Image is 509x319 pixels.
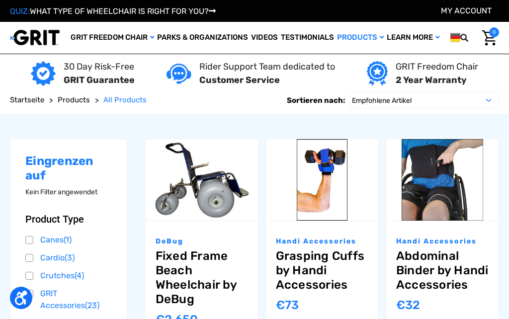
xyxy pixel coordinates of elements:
a: Startseite [10,94,44,106]
a: QUIZ:WHAT TYPE OF WHEELCHAIR IS RIGHT FOR YOU? [10,6,216,16]
p: 30 Day Risk-Free [64,60,135,74]
a: Grasping Cuffs by Handi Accessories,$69.95 [266,139,378,221]
span: (1) [64,235,72,244]
img: GRIT All-Terrain Wheelchair and Mobility Equipment [10,29,60,46]
img: Grasping Cuffs by Handi Accessories [266,139,378,221]
img: GRIT Guarantee [31,61,56,86]
p: GRIT Freedom Chair [396,60,478,74]
a: Crutches(4) [25,268,112,283]
a: Videos [250,22,279,54]
a: Testimonials [279,22,336,54]
a: Cardio(3) [25,250,112,265]
span: €‌32 [396,298,420,312]
span: 0 [489,27,499,37]
p: Handi Accessories [396,236,489,246]
input: Search [475,27,480,48]
a: Products [58,94,90,106]
img: de.png [450,31,460,44]
label: Sortieren nach: [287,92,345,109]
strong: 2 Year Warranty [396,75,467,85]
strong: GRIT Guarantee [64,75,135,85]
button: Product Type [25,213,112,225]
img: Fixed Frame Beach Wheelchair by DeBug [146,143,258,218]
a: Abdominal Binder by Handi Accessories,$29.95 [386,139,499,221]
p: Handi Accessories [276,236,368,246]
a: Fixed Frame Beach Wheelchair by DeBug,$2,520.00 [156,249,248,306]
span: All Products [103,95,147,104]
span: QUIZ: [10,6,30,16]
span: (4) [75,271,84,280]
a: Grasping Cuffs by Handi Accessories,$69.95 [276,249,368,292]
img: Customer service [167,64,191,84]
a: Abdominal Binder by Handi Accessories,$29.95 [396,249,489,292]
span: €‌73 [276,298,299,312]
a: Products [336,22,385,54]
span: Products [58,95,90,104]
img: Abdominal Binder by Handi Accessories [386,139,499,221]
a: Fixed Frame Beach Wheelchair by DeBug,$2,520.00 [146,139,258,221]
img: Year warranty [367,61,387,86]
p: DeBug [156,236,248,246]
strong: Customer Service [199,75,280,85]
a: Learn More [385,22,441,54]
span: Startseite [10,95,44,104]
a: GRIT Accessories(23) [25,286,112,313]
a: Parks & Organizations [156,22,250,54]
h2: Eingrenzen auf [25,154,112,183]
span: (3) [65,253,75,262]
span: Product Type [25,213,84,225]
span: (23) [85,301,99,310]
p: Rider Support Team dedicated to [199,60,335,74]
a: GRIT Freedom Chair [69,22,156,54]
a: Canes(1) [25,233,112,247]
img: Cart [482,30,497,46]
a: Konto [441,6,492,15]
a: Warenkorb mit 0 Artikeln [480,27,499,48]
p: Kein Filter angewendet [25,187,112,197]
a: All Products [103,94,147,106]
